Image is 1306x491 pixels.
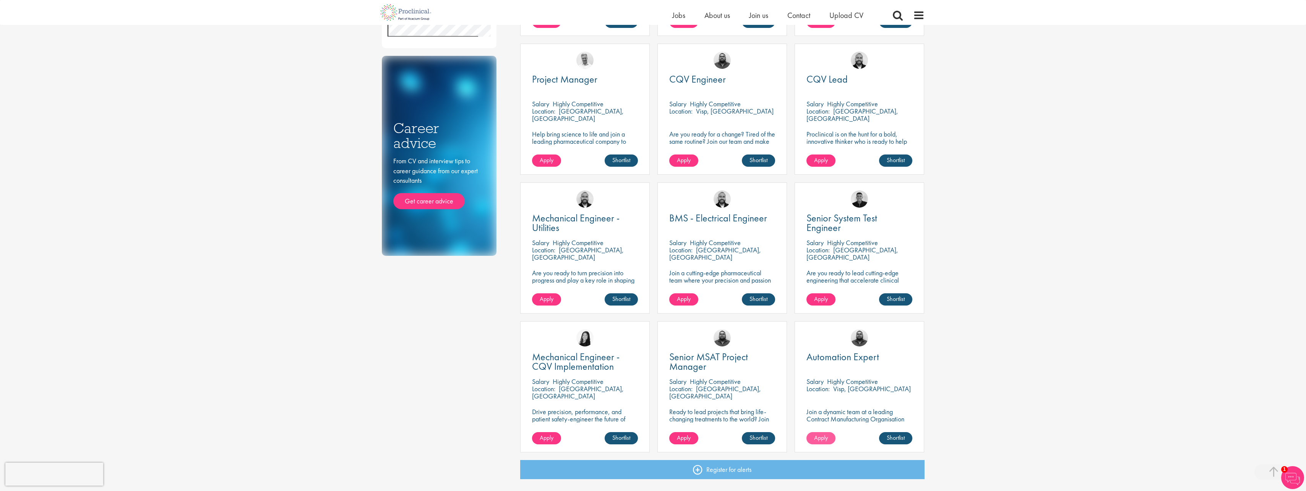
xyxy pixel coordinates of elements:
[806,213,912,232] a: Senior System Test Engineer
[532,245,555,254] span: Location:
[814,156,828,164] span: Apply
[669,213,775,223] a: BMS - Electrical Engineer
[532,245,624,262] p: [GEOGRAPHIC_DATA], [GEOGRAPHIC_DATA]
[806,432,836,444] a: Apply
[806,211,877,234] span: Senior System Test Engineer
[669,107,693,115] span: Location:
[690,377,741,386] p: Highly Competitive
[532,211,620,234] span: Mechanical Engineer - Utilities
[827,377,878,386] p: Highly Competitive
[806,238,824,247] span: Salary
[827,238,878,247] p: Highly Competitive
[532,73,597,86] span: Project Manager
[806,130,912,159] p: Proclinical is on the hunt for a bold, innovative thinker who is ready to help push the boundarie...
[806,73,848,86] span: CQV Lead
[520,460,925,479] a: Register for alerts
[532,107,624,123] p: [GEOGRAPHIC_DATA], [GEOGRAPHIC_DATA]
[669,154,698,167] a: Apply
[677,434,691,442] span: Apply
[833,384,911,393] p: Visp, [GEOGRAPHIC_DATA]
[576,329,594,346] img: Numhom Sudsok
[532,377,549,386] span: Salary
[532,293,561,306] a: Apply
[714,190,731,208] img: Jordan Kiely
[806,75,912,84] a: CQV Lead
[393,156,485,209] div: From CV and interview tips to career guidance from our expert consultants
[669,73,726,86] span: CQV Engineer
[677,156,691,164] span: Apply
[669,99,686,108] span: Salary
[669,293,698,306] a: Apply
[672,10,685,20] a: Jobs
[669,408,775,444] p: Ready to lead projects that bring life-changing treatments to the world? Join our client at the f...
[714,52,731,69] a: Ashley Bennett
[879,154,912,167] a: Shortlist
[714,329,731,346] a: Ashley Bennett
[540,434,553,442] span: Apply
[806,352,912,362] a: Automation Expert
[532,99,549,108] span: Salary
[806,107,830,115] span: Location:
[532,107,555,115] span: Location:
[1281,466,1304,489] img: Chatbot
[829,10,863,20] span: Upload CV
[690,99,741,108] p: Highly Competitive
[806,245,898,262] p: [GEOGRAPHIC_DATA], [GEOGRAPHIC_DATA]
[532,75,638,84] a: Project Manager
[553,377,604,386] p: Highly Competitive
[669,245,693,254] span: Location:
[669,75,775,84] a: CQV Engineer
[669,384,693,393] span: Location:
[851,190,868,208] a: Christian Andersen
[669,352,775,371] a: Senior MSAT Project Manager
[532,408,638,430] p: Drive precision, performance, and patient safety-engineer the future of pharma with CQV excellence.
[787,10,810,20] a: Contact
[806,377,824,386] span: Salary
[851,52,868,69] img: Jordan Kiely
[704,10,730,20] a: About us
[677,295,691,303] span: Apply
[806,107,898,123] p: [GEOGRAPHIC_DATA], [GEOGRAPHIC_DATA]
[806,154,836,167] a: Apply
[879,293,912,306] a: Shortlist
[669,377,686,386] span: Salary
[1281,466,1288,473] span: 1
[806,350,879,363] span: Automation Expert
[806,384,830,393] span: Location:
[576,52,594,69] img: Joshua Bye
[532,269,638,291] p: Are you ready to turn precision into progress and play a key role in shaping the future of pharma...
[532,384,624,400] p: [GEOGRAPHIC_DATA], [GEOGRAPHIC_DATA]
[532,384,555,393] span: Location:
[806,269,912,291] p: Are you ready to lead cutting-edge engineering that accelerate clinical breakthroughs in biotech?
[806,293,836,306] a: Apply
[742,154,775,167] a: Shortlist
[806,408,912,444] p: Join a dynamic team at a leading Contract Manufacturing Organisation (CMO) and contribute to grou...
[814,295,828,303] span: Apply
[540,295,553,303] span: Apply
[742,432,775,444] a: Shortlist
[532,154,561,167] a: Apply
[669,269,775,298] p: Join a cutting-edge pharmaceutical team where your precision and passion for engineering will hel...
[749,10,768,20] a: Join us
[696,107,774,115] p: Visp, [GEOGRAPHIC_DATA]
[669,130,775,152] p: Are you ready for a change? Tired of the same routine? Join our team and make your mark in the in...
[806,99,824,108] span: Salary
[532,130,638,159] p: Help bring science to life and join a leading pharmaceutical company to play a key role in overse...
[5,463,103,486] iframe: reCAPTCHA
[540,156,553,164] span: Apply
[532,352,638,371] a: Mechanical Engineer - CQV Implementation
[532,238,549,247] span: Salary
[814,434,828,442] span: Apply
[532,432,561,444] a: Apply
[669,211,767,224] span: BMS - Electrical Engineer
[669,245,761,262] p: [GEOGRAPHIC_DATA], [GEOGRAPHIC_DATA]
[553,99,604,108] p: Highly Competitive
[851,329,868,346] img: Ashley Bennett
[576,190,594,208] img: Jordan Kiely
[827,99,878,108] p: Highly Competitive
